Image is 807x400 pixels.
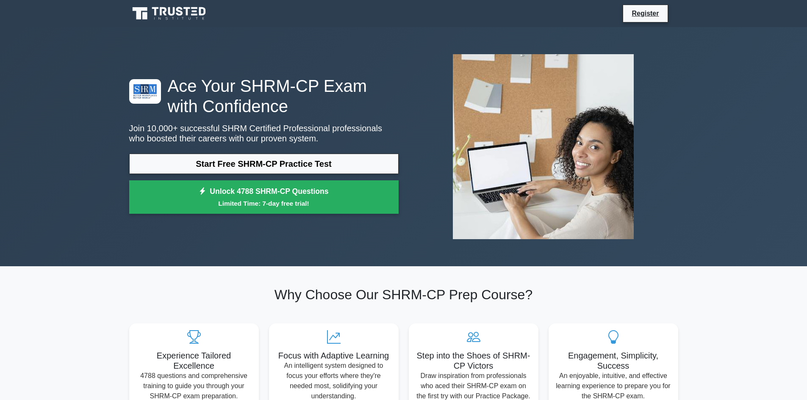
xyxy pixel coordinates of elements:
h2: Why Choose Our SHRM-CP Prep Course? [129,287,678,303]
small: Limited Time: 7-day free trial! [140,199,388,208]
h5: Step into the Shoes of SHRM-CP Victors [416,350,532,371]
a: Unlock 4788 SHRM-CP QuestionsLimited Time: 7-day free trial! [129,180,399,214]
p: Join 10,000+ successful SHRM Certified Professional professionals who boosted their careers with ... [129,123,399,143]
h5: Engagement, Simplicity, Success [555,350,671,371]
h1: Ace Your SHRM-CP Exam with Confidence [129,76,399,116]
h5: Focus with Adaptive Learning [276,350,392,361]
a: Register [627,8,664,19]
a: Start Free SHRM-CP Practice Test [129,154,399,174]
h5: Experience Tailored Excellence [136,350,252,371]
